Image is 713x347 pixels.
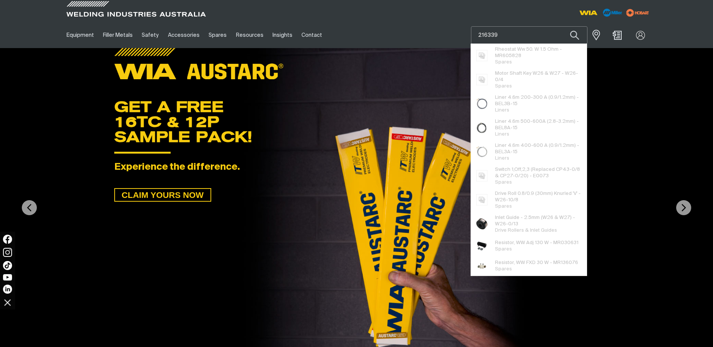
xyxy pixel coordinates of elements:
[495,204,512,209] span: Spares
[3,248,12,257] img: Instagram
[495,132,509,137] span: Liners
[3,235,12,244] img: Facebook
[62,22,98,48] a: Equipment
[22,200,37,215] img: PrevArrow
[114,162,599,173] div: Experience the difference.
[3,285,12,294] img: LinkedIn
[231,22,268,48] a: Resources
[3,261,12,270] img: TikTok
[495,180,512,185] span: Spares
[163,22,204,48] a: Accessories
[62,22,504,48] nav: Main
[1,296,14,309] img: hide socials
[495,142,581,155] span: Liner 4.6m 400-600 A (0.9/1.2mm) - BEL3A-15
[495,94,581,107] span: Liner 4.6m 200-300 A (0.9/1.2mm) - BEL3B-15
[3,274,12,281] img: YouTube
[495,60,512,65] span: Spares
[495,259,578,266] span: Resistor, WW FXD 30 W - MR136076
[495,70,581,83] span: Motor Shaft Key W26 & W27 - W26-0/4
[562,26,587,44] button: Search products
[471,44,587,276] ul: Suggestions
[624,7,651,18] img: miller
[297,22,327,48] a: Contact
[495,228,557,233] span: Drive Rollers & Inlet Guides
[495,240,578,246] span: Resistor, WW Adj 130 W - MR030631
[204,22,231,48] a: Spares
[495,267,512,272] span: Spares
[676,200,691,215] img: NextArrow
[495,118,581,131] span: Liner 4.6m 500-600A (2.8-3.2mm) - BEL8A-15
[495,247,512,252] span: Spares
[114,99,599,144] div: GET A FREE 16TC & 12P SAMPLE PACK!
[495,84,512,89] span: Spares
[495,46,581,59] span: Rheostat Ww 50. W 1.5 Ohm - MR605828
[114,188,211,202] a: CLAIM YOURS NOW
[137,22,163,48] a: Safety
[495,214,581,227] span: Inlet Guide - 2.5mm (W26 & W27) - W26-0/13
[495,166,581,179] span: Switch 1,Off,2,3 (Replaced CP43-0/8 & CP27-0/20) - E0073
[115,188,210,202] span: CLAIM YOURS NOW
[98,22,137,48] a: Filler Metals
[495,156,509,161] span: Liners
[495,108,509,113] span: Liners
[471,27,587,44] input: Product name or item number...
[495,190,581,203] span: Drive Roll 0.8/0.9 (30mm) Knurled 'V' - W26-10/8
[611,31,623,40] a: Shopping cart (0 product(s))
[268,22,297,48] a: Insights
